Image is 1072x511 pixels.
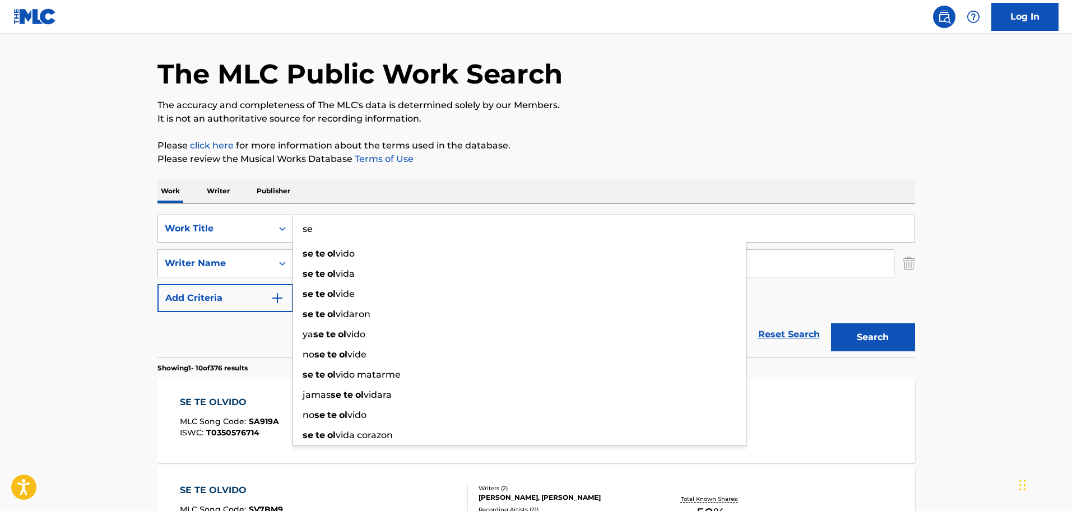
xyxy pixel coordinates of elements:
img: help [967,10,980,24]
span: no [303,410,314,420]
strong: se [303,248,313,259]
span: ISWC : [180,428,206,438]
p: Please review the Musical Works Database [157,152,915,166]
div: Help [962,6,985,28]
strong: te [315,309,325,319]
strong: te [315,430,325,440]
span: no [303,349,314,360]
div: SE TE OLVIDO [180,484,283,497]
p: Publisher [253,179,294,203]
a: click here [190,140,234,151]
strong: se [303,369,313,380]
span: vide [347,349,366,360]
span: vida [336,268,355,279]
div: Writer Name [165,257,266,270]
form: Search Form [157,215,915,357]
strong: se [314,349,325,360]
img: 9d2ae6d4665cec9f34b9.svg [271,291,284,305]
strong: se [331,389,341,400]
p: Showing 1 - 10 of 376 results [157,363,248,373]
span: vido [346,329,365,340]
p: Work [157,179,183,203]
a: SE TE OLVIDOMLC Song Code:SA919AISWC:T0350576714Writers (2)[PERSON_NAME], [PERSON_NAME]Recording ... [157,379,915,463]
img: MLC Logo [13,8,57,25]
span: vido [347,410,366,420]
strong: ol [327,289,336,299]
img: search [938,10,951,24]
div: Writers ( 2 ) [479,484,648,493]
strong: se [314,410,325,420]
div: Work Title [165,222,266,235]
strong: ol [339,349,347,360]
h1: The MLC Public Work Search [157,57,563,91]
strong: ol [339,410,347,420]
span: ya [303,329,313,340]
strong: ol [338,329,346,340]
strong: ol [327,309,336,319]
p: The accuracy and completeness of The MLC's data is determined solely by our Members. [157,99,915,112]
strong: se [303,430,313,440]
button: Add Criteria [157,284,293,312]
strong: te [344,389,353,400]
iframe: Chat Widget [1016,457,1072,511]
strong: se [303,289,313,299]
span: jamas [303,389,331,400]
span: vida corazon [336,430,393,440]
strong: te [327,410,337,420]
span: vide [336,289,355,299]
strong: te [326,329,336,340]
div: SE TE OLVIDO [180,396,279,409]
a: Reset Search [753,322,825,347]
div: Widget de chat [1016,457,1072,511]
strong: se [303,268,313,279]
strong: te [315,268,325,279]
div: [PERSON_NAME], [PERSON_NAME] [479,493,648,503]
img: Delete Criterion [903,249,915,277]
p: Total Known Shares: [681,495,741,503]
span: SA919A [249,416,279,426]
strong: te [315,289,325,299]
span: vido matarme [336,369,401,380]
span: vidaron [336,309,370,319]
strong: ol [327,430,336,440]
span: vido [336,248,355,259]
p: Please for more information about the terms used in the database. [157,139,915,152]
span: T0350576714 [206,428,259,438]
strong: ol [327,268,336,279]
span: MLC Song Code : [180,416,249,426]
a: Log In [991,3,1059,31]
span: vidara [364,389,392,400]
strong: te [327,349,337,360]
button: Search [831,323,915,351]
p: Writer [203,179,233,203]
strong: se [303,309,313,319]
a: Terms of Use [352,154,414,164]
strong: te [315,369,325,380]
strong: te [315,248,325,259]
a: Public Search [933,6,955,28]
p: It is not an authoritative source for recording information. [157,112,915,126]
strong: ol [327,369,336,380]
strong: ol [327,248,336,259]
strong: se [313,329,324,340]
div: Arrastrar [1019,468,1026,502]
strong: ol [355,389,364,400]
